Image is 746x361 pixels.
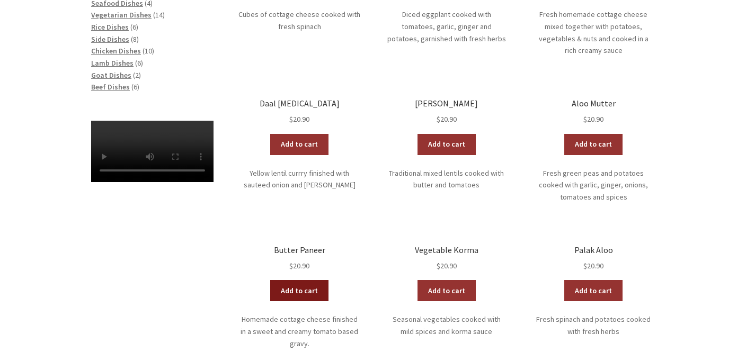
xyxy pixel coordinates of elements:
[270,134,328,155] a: Add to cart: “Daal Tarka”
[385,8,508,44] p: Diced eggplant cooked with tomatoes, garlic, ginger and potatoes, garnished with fresh herbs
[238,98,361,125] a: Daal [MEDICAL_DATA] $20.90
[145,46,152,56] span: 10
[583,114,587,124] span: $
[91,10,152,20] a: Vegetarian Dishes
[134,82,137,92] span: 6
[238,245,361,255] h2: Butter Paneer
[238,245,361,272] a: Butter Paneer $20.90
[91,46,141,56] a: Chicken Dishes
[91,82,130,92] a: Beef Dishes
[532,98,655,125] a: Aloo Mutter $20.90
[583,261,603,270] bdi: 20.90
[385,167,508,191] p: Traditional mixed lentils cooked with butter and tomatoes
[135,70,139,80] span: 2
[385,245,508,255] h2: Vegetable Korma
[532,313,655,337] p: Fresh spinach and potatoes cooked with fresh herbs
[270,280,328,301] a: Add to cart: “Butter Paneer”
[289,261,293,270] span: $
[583,261,587,270] span: $
[91,70,131,80] a: Goat Dishes
[418,134,476,155] a: Add to cart: “Daal Makhani”
[289,114,293,124] span: $
[564,134,623,155] a: Add to cart: “Aloo Mutter”
[238,313,361,349] p: Homemade cottage cheese finished in a sweet and creamy tomato based gravy.
[564,280,623,301] a: Add to cart: “Palak Aloo”
[289,261,309,270] bdi: 20.90
[437,261,440,270] span: $
[132,22,136,32] span: 6
[238,167,361,191] p: Yellow lentil currry finished with sauteed onion and [PERSON_NAME]
[133,34,137,44] span: 8
[437,114,457,124] bdi: 20.90
[583,114,603,124] bdi: 20.90
[385,245,508,272] a: Vegetable Korma $20.90
[91,34,129,44] a: Side Dishes
[385,98,508,109] h2: [PERSON_NAME]
[385,313,508,337] p: Seasonal vegetables cooked with mild spices and korma sauce
[437,261,457,270] bdi: 20.90
[91,58,134,68] a: Lamb Dishes
[137,58,141,68] span: 6
[385,98,508,125] a: [PERSON_NAME] $20.90
[155,10,163,20] span: 14
[238,8,361,32] p: Cubes of cottage cheese cooked with fresh spinach
[238,98,361,109] h2: Daal [MEDICAL_DATA]
[437,114,440,124] span: $
[289,114,309,124] bdi: 20.90
[532,245,655,272] a: Palak Aloo $20.90
[532,8,655,57] p: Fresh homemade cottage cheese mixed together with potatoes, vegetables & nuts and cooked in a ric...
[532,245,655,255] h2: Palak Aloo
[532,98,655,109] h2: Aloo Mutter
[418,280,476,301] a: Add to cart: “Vegetable Korma”
[91,22,129,32] a: Rice Dishes
[532,167,655,203] p: Fresh green peas and potatoes cooked with garlic, ginger, onions, tomatoes and spices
